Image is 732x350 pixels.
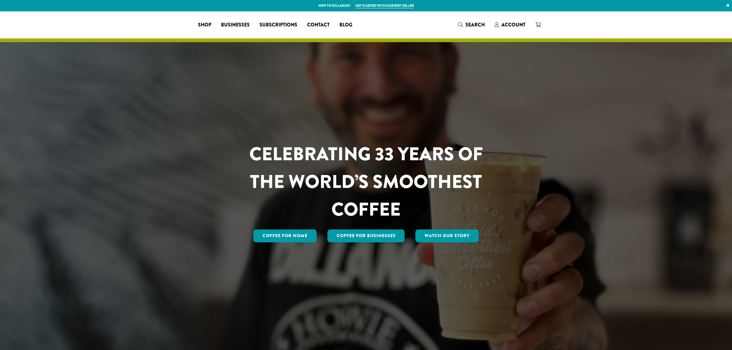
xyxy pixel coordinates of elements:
[453,20,490,30] a: Search
[221,21,250,29] span: Businesses
[259,21,297,29] span: Subscriptions
[307,21,330,29] span: Contact
[339,21,352,29] span: Blog
[355,3,414,8] a: Get started with our best seller
[253,229,317,242] a: Coffee for Home
[501,21,525,28] span: Account
[327,229,405,242] a: Coffee For Businesses
[231,140,501,223] h1: CELEBRATING 33 YEARS OF THE WORLD’S SMOOTHEST COFFEE
[198,21,211,29] span: Shop
[465,21,485,28] span: Search
[415,229,479,242] a: Watch Our Story
[193,20,216,30] a: Shop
